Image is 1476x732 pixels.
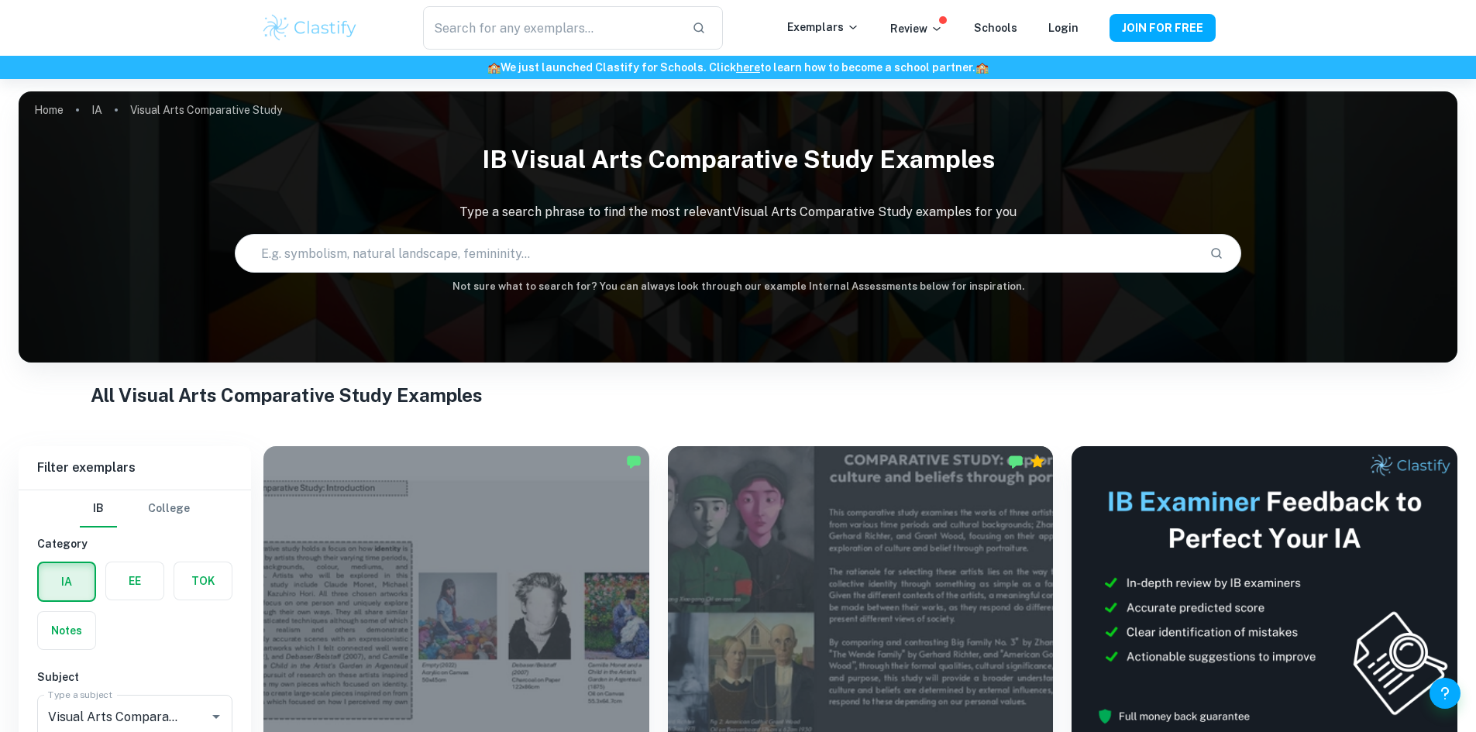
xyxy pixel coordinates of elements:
img: Clastify logo [261,12,360,43]
button: EE [106,562,163,600]
h6: Not sure what to search for? You can always look through our example Internal Assessments below f... [19,279,1457,294]
button: Open [205,706,227,727]
h6: Filter exemplars [19,446,251,490]
span: 🏫 [975,61,989,74]
a: here [736,61,760,74]
input: E.g. symbolism, natural landscape, femininity... [236,232,1198,275]
a: Login [1048,22,1079,34]
button: College [148,490,190,528]
label: Type a subject [48,688,112,701]
h6: Subject [37,668,232,686]
button: Notes [38,612,95,649]
a: Home [34,99,64,121]
h1: All Visual Arts Comparative Study Examples [91,381,1385,409]
p: Exemplars [787,19,859,36]
button: Help and Feedback [1430,678,1461,709]
a: IA [91,99,102,121]
span: 🏫 [487,61,501,74]
h6: Category [37,535,232,552]
a: Schools [974,22,1017,34]
button: IA [39,563,95,600]
img: Marked [626,454,642,469]
h6: We just launched Clastify for Schools. Click to learn how to become a school partner. [3,59,1473,76]
h1: IB Visual Arts Comparative Study examples [19,135,1457,184]
button: Search [1203,240,1230,266]
p: Visual Arts Comparative Study [130,101,282,119]
img: Marked [1008,454,1024,469]
p: Review [890,20,943,37]
button: JOIN FOR FREE [1110,14,1216,42]
button: TOK [174,562,232,600]
input: Search for any exemplars... [423,6,679,50]
div: Premium [1030,454,1045,469]
p: Type a search phrase to find the most relevant Visual Arts Comparative Study examples for you [19,203,1457,222]
div: Filter type choice [80,490,190,528]
button: IB [80,490,117,528]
